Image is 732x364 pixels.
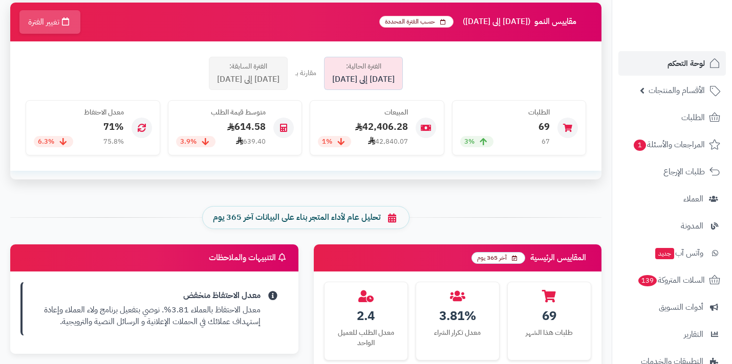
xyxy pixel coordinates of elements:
[618,132,726,157] a: المراجعات والأسئلة1
[654,246,703,260] span: وآتس آب
[213,212,380,223] span: تحليل عام لأداء المتجر بناء على البيانات آخر 365 يوم
[318,120,408,133] div: 42,406.28
[19,10,80,34] button: تغيير الفترة
[217,74,279,85] span: [DATE] إلى [DATE]
[655,248,674,259] span: جديد
[38,137,54,147] span: 6.3%
[659,300,703,314] span: أدوات التسويق
[542,137,550,147] div: 67
[633,139,646,151] span: 1
[668,56,705,71] span: لوحة التحكم
[464,137,475,147] span: 3%
[295,68,316,78] div: مقارنة بـ
[332,74,395,85] span: [DATE] إلى [DATE]
[638,275,657,286] span: 139
[103,137,124,147] div: 75.8%
[379,16,454,28] span: حسب الفترة المحددة
[618,214,726,238] a: المدونة
[34,120,124,133] div: 71%
[368,136,408,147] div: 42,840.07
[30,290,261,302] strong: معدل الاحتفاظ منخفض
[30,304,261,328] p: معدل الاحتفاظ بالعملاء 3.81%. نوصي بتفعيل برنامج ولاء العملاء وإعادة إستهداف عملائك في الحملات ال...
[460,120,550,133] div: 69
[236,136,266,147] div: 639.40
[681,219,703,233] span: المدونة
[463,17,530,27] span: ([DATE] إلى [DATE])
[618,187,726,211] a: العملاء
[424,328,491,338] div: معدل تكرار الشراء
[683,192,703,206] span: العملاء
[346,61,381,72] span: الفترة الحالية:
[332,328,400,348] div: معدل الطلب للعميل الواحد
[180,137,197,147] span: 3.9%
[379,16,594,28] h3: مقاييس النمو
[618,105,726,130] a: الطلبات
[618,268,726,292] a: السلات المتروكة139
[515,328,583,338] div: طلبات هذا الشهر
[618,322,726,347] a: التقارير
[618,295,726,320] a: أدوات التسويق
[649,83,705,98] span: الأقسام والمنتجات
[663,165,705,179] span: طلبات الإرجاع
[424,307,491,325] div: 3.81%
[471,252,525,264] span: آخر 365 يوم
[471,252,591,264] h3: المقاييس الرئيسية
[684,327,703,342] span: التقارير
[618,241,726,265] a: وآتس آبجديد
[515,307,583,325] div: 69
[176,108,266,116] h4: متوسط قيمة الطلب
[229,61,267,72] span: الفترة السابقة:
[681,110,705,125] span: الطلبات
[618,51,726,76] a: لوحة التحكم
[618,160,726,184] a: طلبات الإرجاع
[176,120,266,133] div: 614.58
[460,108,550,116] h4: الطلبات
[322,137,332,147] span: 1%
[662,20,722,41] img: logo-2.png
[34,108,124,116] h4: معدل الاحتفاظ
[318,108,408,116] h4: المبيعات
[633,138,705,152] span: المراجعات والأسئلة
[209,253,288,263] h3: التنبيهات والملاحظات
[637,273,705,287] span: السلات المتروكة
[332,307,400,325] div: 2.4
